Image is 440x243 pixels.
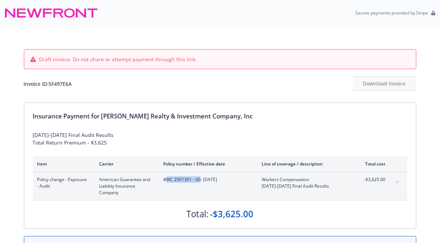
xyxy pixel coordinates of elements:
[262,161,347,167] div: Line of coverage / description
[353,76,416,91] button: Download Invoice
[33,112,407,121] div: Insurance Payment for [PERSON_NAME] Realty & Investment Company, Inc
[262,176,347,183] span: Workers Compensation
[187,208,209,220] div: Total:
[100,161,152,167] div: Carrier
[39,55,197,63] span: Draft invoice. Do not share or attempt payment through this link.
[262,183,347,189] span: [DATE]-[DATE] Final Audit Results
[210,208,254,220] div: -$3,625.00
[24,80,72,88] div: Invoice ID: 5F497E6A
[359,176,386,183] span: -$3,625.00
[353,77,416,91] div: Download Invoice
[164,161,250,167] div: Policy number / Effective date
[33,131,407,146] div: [DATE]-[DATE] Final Audit Results Total Return Premium - $3,625
[392,176,403,188] button: expand content
[100,176,152,196] span: American Guarantee and Liability Insurance Company
[37,176,88,189] span: Policy change - Exposure - Audit
[359,161,386,167] div: Total cost
[33,172,407,200] div: Policy change - Exposure - AuditAmerican Guarantee and Liability Insurance Company#WC 2501301 - 0...
[37,161,88,167] div: Item
[356,10,428,16] p: Secure payments provided by Stripe
[262,176,347,189] span: Workers Compensation[DATE]-[DATE] Final Audit Results
[164,176,250,183] span: #WC 2501301 - 00 - [DATE]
